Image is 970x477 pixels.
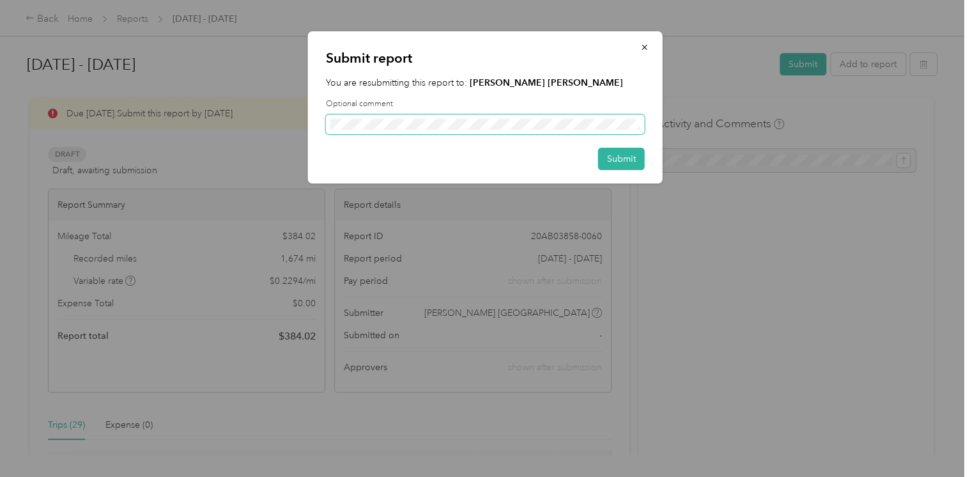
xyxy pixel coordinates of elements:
[326,98,645,110] label: Optional comment
[898,405,970,477] iframe: Everlance-gr Chat Button Frame
[470,77,623,88] strong: [PERSON_NAME] [PERSON_NAME]
[326,49,645,67] p: Submit report
[598,148,645,170] button: Submit
[326,76,645,90] p: You are resubmitting this report to:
